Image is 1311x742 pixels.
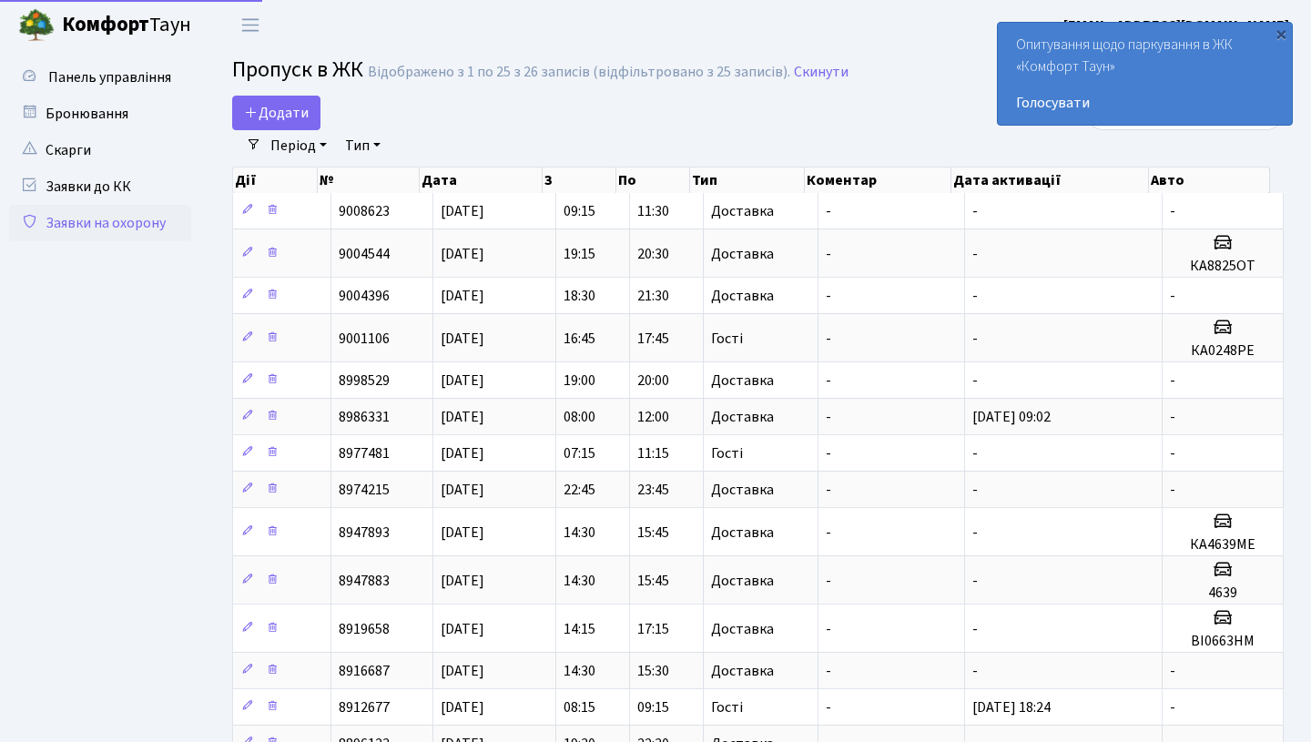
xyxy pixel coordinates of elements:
span: 08:00 [564,407,595,427]
span: 8974215 [339,480,390,500]
span: 8947883 [339,571,390,591]
span: 20:00 [637,371,669,391]
span: 8977481 [339,443,390,463]
th: З [543,168,616,193]
span: Доставка [711,247,774,261]
span: - [1170,286,1175,306]
span: - [826,244,831,264]
span: - [972,371,978,391]
span: - [826,329,831,349]
span: [DATE] [441,244,484,264]
span: 15:45 [637,523,669,543]
a: Період [263,130,334,161]
span: [DATE] [441,286,484,306]
span: [DATE] [441,371,484,391]
span: - [1170,661,1175,681]
span: 8912677 [339,697,390,717]
span: 18:30 [564,286,595,306]
a: Заявки на охорону [9,205,191,241]
span: 09:15 [564,201,595,221]
h5: КА8825ОТ [1170,258,1275,275]
span: 14:30 [564,523,595,543]
a: Скинути [794,64,849,81]
span: - [826,480,831,500]
span: 8986331 [339,407,390,427]
span: - [972,523,978,543]
span: - [1170,201,1175,221]
span: - [972,619,978,639]
span: 23:45 [637,480,669,500]
span: Доставка [711,622,774,636]
th: Коментар [805,168,951,193]
span: - [1170,697,1175,717]
span: 8919658 [339,619,390,639]
span: [DATE] [441,571,484,591]
span: 9004396 [339,286,390,306]
button: Переключити навігацію [228,10,273,40]
a: Заявки до КК [9,168,191,205]
b: [EMAIL_ADDRESS][DOMAIN_NAME] [1063,15,1289,36]
a: Панель управління [9,59,191,96]
a: Скарги [9,132,191,168]
a: [EMAIL_ADDRESS][DOMAIN_NAME] [1063,15,1289,36]
span: [DATE] 18:24 [972,697,1051,717]
b: Комфорт [62,10,149,39]
span: 17:15 [637,619,669,639]
span: [DATE] [441,407,484,427]
span: Доставка [711,373,774,388]
span: - [826,201,831,221]
span: 12:00 [637,407,669,427]
span: 15:30 [637,661,669,681]
span: Таун [62,10,191,41]
span: [DATE] [441,619,484,639]
span: 8947893 [339,523,390,543]
div: × [1272,25,1290,43]
span: [DATE] [441,329,484,349]
span: [DATE] 09:02 [972,407,1051,427]
span: - [972,480,978,500]
span: - [826,443,831,463]
span: - [826,371,831,391]
span: - [972,244,978,264]
span: - [826,286,831,306]
span: - [972,201,978,221]
a: Додати [232,96,320,130]
th: Дата активації [951,168,1149,193]
span: 14:15 [564,619,595,639]
span: 14:30 [564,571,595,591]
span: 20:30 [637,244,669,264]
span: [DATE] [441,697,484,717]
span: [DATE] [441,201,484,221]
span: 07:15 [564,443,595,463]
a: Голосувати [1016,92,1274,114]
a: Бронювання [9,96,191,132]
span: [DATE] [441,523,484,543]
span: [DATE] [441,443,484,463]
span: 9008623 [339,201,390,221]
span: 19:00 [564,371,595,391]
th: № [318,168,419,193]
span: [DATE] [441,480,484,500]
span: 08:15 [564,697,595,717]
span: 09:15 [637,697,669,717]
span: 11:15 [637,443,669,463]
span: Доставка [711,289,774,303]
span: - [972,443,978,463]
span: Гості [711,446,743,461]
span: - [826,619,831,639]
span: Доставка [711,410,774,424]
span: - [1170,443,1175,463]
span: Панель управління [48,67,171,87]
span: 8916687 [339,661,390,681]
span: - [826,697,831,717]
div: Відображено з 1 по 25 з 26 записів (відфільтровано з 25 записів). [368,64,790,81]
h5: КА4639МЕ [1170,536,1275,554]
th: Дії [233,168,318,193]
div: Опитування щодо паркування в ЖК «Комфорт Таун» [998,23,1292,125]
span: - [826,661,831,681]
span: 21:30 [637,286,669,306]
span: - [826,523,831,543]
span: - [1170,371,1175,391]
span: 16:45 [564,329,595,349]
span: Доставка [711,204,774,219]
